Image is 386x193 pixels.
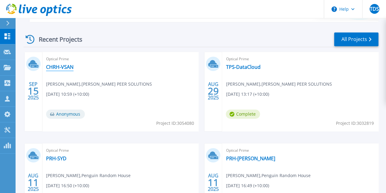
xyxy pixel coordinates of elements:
[370,6,379,11] span: TDS
[46,182,89,189] span: [DATE] 16:50 (+10:00)
[46,147,195,154] span: Optical Prime
[46,109,85,119] span: Anonymous
[23,32,91,47] div: Recent Projects
[208,180,219,185] span: 11
[226,172,310,179] span: [PERSON_NAME] , Penguin Random House
[27,80,39,102] div: SEP 2025
[226,91,269,98] span: [DATE] 13:17 (+10:00)
[46,155,67,161] a: PRH-SYD
[226,155,275,161] a: PRH-[PERSON_NAME]
[207,80,219,102] div: AUG 2025
[334,32,378,46] a: All Projects
[46,172,131,179] span: [PERSON_NAME] , Penguin Random House
[46,56,195,62] span: Optical Prime
[46,81,152,87] span: [PERSON_NAME] , [PERSON_NAME] PEER SOLUTIONS
[208,88,219,94] span: 29
[226,182,269,189] span: [DATE] 16:49 (+10:00)
[46,64,74,70] a: CHRH-VSAN
[28,88,39,94] span: 15
[226,56,375,62] span: Optical Prime
[28,180,39,185] span: 11
[226,81,332,87] span: [PERSON_NAME] , [PERSON_NAME] PEER SOLUTIONS
[226,64,260,70] a: TPS-DataCloud
[226,147,375,154] span: Optical Prime
[46,91,89,98] span: [DATE] 10:59 (+10:00)
[156,120,194,127] span: Project ID: 3054080
[336,120,374,127] span: Project ID: 3032819
[226,109,260,119] span: Complete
